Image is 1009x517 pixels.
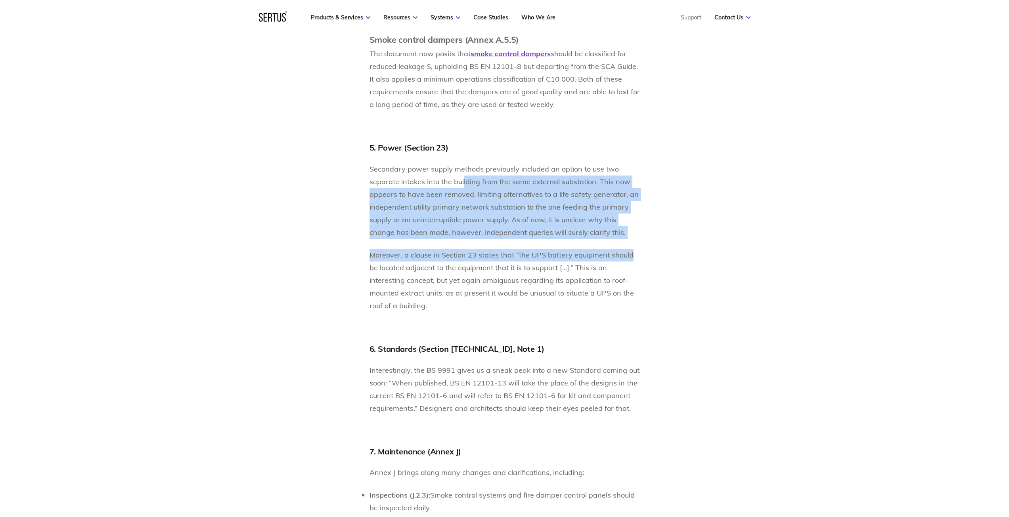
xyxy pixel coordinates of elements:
[431,14,460,21] a: Systems
[473,14,508,21] a: Case Studies
[370,490,430,500] span: Inspections (J.2.3):
[370,49,640,109] span: should be classified for reduced leakage S, upholding BS EN 12101-8 but departing from the SCA Gu...
[370,49,471,58] span: The document now posits that
[370,164,639,237] span: Secondary power supply methods previously included an option to use two separate intakes into the...
[471,49,551,58] a: smoke control dampers
[311,14,370,21] a: Products & Services
[370,468,584,477] span: Annex J brings along many changes and clarifications, including:
[714,14,751,21] a: Contact Us
[370,344,544,354] span: 6. Standards (Section [TECHNICAL_ID], Note 1)
[370,34,519,45] span: Smoke control dampers (Annex A.5.5)
[370,366,639,413] span: Interestingly, the BS 9991 gives us a sneak peak into a new Standard coming out soon: “When publi...
[370,446,461,456] span: 7. Maintenance (Annex J)
[681,14,701,21] a: Support
[370,143,448,153] span: 5. Power (Section 23)
[521,14,555,21] a: Who We Are
[370,250,634,310] span: Moreover, a clause in Section 23 states that “the UPS battery equipment should be located adjacen...
[370,490,635,512] span: Smoke control systems and fire damper control panels should be inspected daily.
[383,14,417,21] a: Resources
